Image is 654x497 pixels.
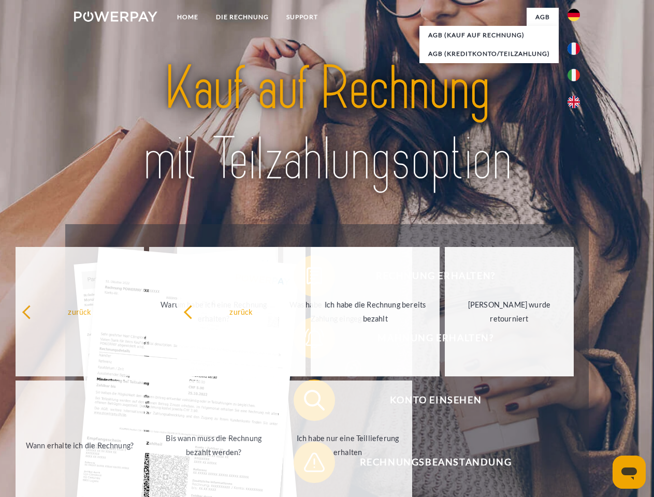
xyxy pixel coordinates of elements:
iframe: Schaltfläche zum Öffnen des Messaging-Fensters [613,456,646,489]
a: agb [527,8,559,26]
a: AGB (Kauf auf Rechnung) [419,26,559,45]
button: Rechnungsbeanstandung [294,442,563,483]
a: DIE RECHNUNG [207,8,278,26]
span: Konto einsehen [309,379,562,421]
div: zurück [183,304,300,318]
a: SUPPORT [278,8,327,26]
div: Bis wann muss die Rechnung bezahlt werden? [155,431,272,459]
img: en [568,96,580,108]
img: fr [568,42,580,55]
div: [PERSON_NAME] wurde retourniert [451,298,568,326]
span: Rechnungsbeanstandung [309,442,562,483]
div: Warum habe ich eine Rechnung erhalten? [155,298,272,326]
a: AGB (Kreditkonto/Teilzahlung) [419,45,559,63]
img: it [568,69,580,81]
div: Ich habe nur eine Teillieferung erhalten [289,431,406,459]
button: Konto einsehen [294,379,563,421]
a: Home [168,8,207,26]
div: Ich habe die Rechnung bereits bezahlt [317,298,433,326]
div: Wann erhalte ich die Rechnung? [22,438,138,452]
img: title-powerpay_de.svg [99,50,555,198]
img: de [568,9,580,21]
img: logo-powerpay-white.svg [74,11,157,22]
div: zurück [22,304,138,318]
